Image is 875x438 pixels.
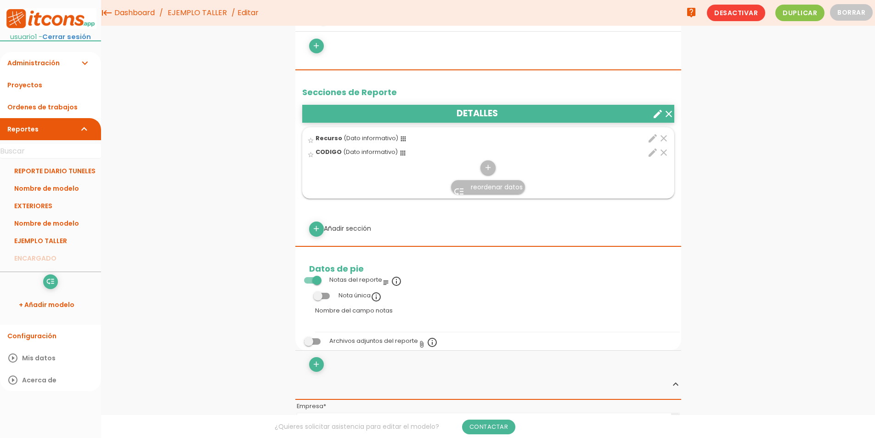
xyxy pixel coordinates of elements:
[663,105,674,122] a: clear
[462,420,516,434] a: Contactar
[453,186,464,197] i: low_priority
[79,118,90,140] i: expand_more
[652,105,663,122] a: create
[418,341,425,348] i: attach_file
[329,276,402,284] label: Notas del reporte
[79,52,90,74] i: expand_more
[775,5,824,21] span: Duplicar
[830,4,873,21] button: Borrar
[302,222,674,236] div: Añadir sección
[658,132,669,144] a: clear
[647,133,658,144] i: edit
[46,274,55,289] i: low_priority
[400,135,407,142] i: apps
[471,182,523,192] span: reordenar datos
[297,413,679,428] a: [PERSON_NAME] GESTIÓN
[312,357,321,372] i: add
[5,8,96,29] img: itcons-logo
[316,134,342,142] span: Recurso
[382,279,390,286] i: subject
[343,148,398,156] span: (Dato informativo)
[707,5,765,21] span: Desactivar
[316,148,342,156] span: CODIGO
[480,160,495,175] a: add
[371,291,382,302] i: info_outline
[647,146,658,158] a: edit
[312,222,321,236] i: add
[682,3,700,22] a: live_help
[237,7,259,18] span: Editar
[686,3,697,22] i: live_help
[297,413,667,427] span: [PERSON_NAME] GESTIÓN
[309,357,324,372] a: add
[101,415,689,438] div: ¿Quieres solicitar asistencia para editar el modelo?
[658,133,669,144] i: clear
[5,294,96,316] a: + Añadir modelo
[427,337,438,348] i: info_outline
[309,39,324,53] a: add
[652,108,663,119] i: create
[399,149,406,157] i: apps
[7,347,18,369] i: play_circle_outline
[647,147,658,158] i: edit
[344,134,398,142] span: (Dato informativo)
[451,180,525,194] a: low_priority reordenar datos
[307,148,314,156] a: star_border
[329,337,438,345] label: Archivos adjuntos del reporte
[297,402,326,410] label: Empresa
[307,134,314,142] a: star_border
[484,160,492,175] i: add
[302,105,674,122] header: DETALLES
[302,264,674,273] h2: Datos de pie
[307,151,314,158] i: star_border
[391,276,402,287] i: info_outline
[312,39,321,53] i: add
[7,369,18,391] i: play_circle_outline
[663,108,674,119] i: clear
[658,147,669,158] i: clear
[647,132,658,144] a: edit
[658,146,669,158] a: clear
[309,222,324,236] a: add
[42,32,91,41] a: Cerrar sesión
[315,307,393,315] label: Nombre del campo notas
[670,379,681,390] i: expand_less
[307,137,314,144] i: star_border
[302,88,674,97] h2: Secciones de Reporte
[43,274,58,289] a: low_priority
[339,291,382,299] label: Nota única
